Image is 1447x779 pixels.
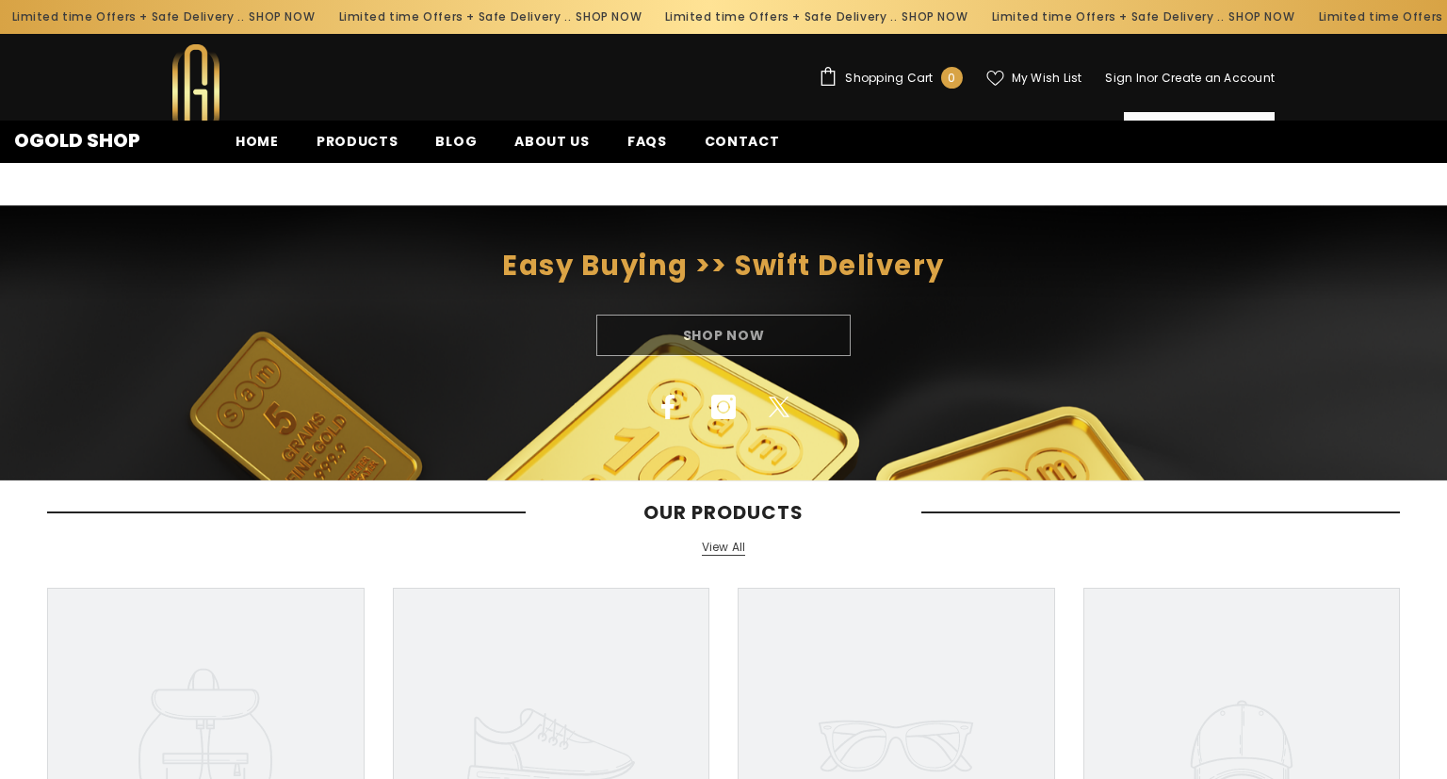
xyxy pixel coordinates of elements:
[435,132,477,151] span: Blog
[514,132,590,151] span: About us
[1105,70,1146,86] a: Sign In
[14,131,140,150] a: Ogold Shop
[526,501,921,524] span: Our Products
[819,67,962,89] a: Shopping Cart
[416,131,496,163] a: Blog
[902,7,968,27] a: SHOP NOW
[653,2,980,32] div: Limited time Offers + Safe Delivery ..
[1124,112,1275,141] summary: Search
[217,131,298,163] a: Home
[298,131,417,163] a: Products
[1228,7,1294,27] a: SHOP NOW
[686,131,799,163] a: Contact
[986,70,1082,87] a: My Wish List
[702,540,746,556] a: View All
[948,68,955,89] span: 0
[576,7,642,27] a: SHOP NOW
[1245,112,1275,140] button: Search
[845,73,933,84] span: Shopping Cart
[1162,70,1275,86] a: Create an Account
[172,44,219,154] img: Ogold Shop
[609,131,686,163] a: FAQs
[705,132,780,151] span: Contact
[627,132,667,151] span: FAQs
[1012,73,1082,84] span: My Wish List
[1146,70,1158,86] span: or
[317,132,398,151] span: Products
[496,131,609,163] a: About us
[249,7,315,27] a: SHOP NOW
[236,132,279,151] span: Home
[980,2,1307,32] div: Limited time Offers + Safe Delivery ..
[327,2,654,32] div: Limited time Offers + Safe Delivery ..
